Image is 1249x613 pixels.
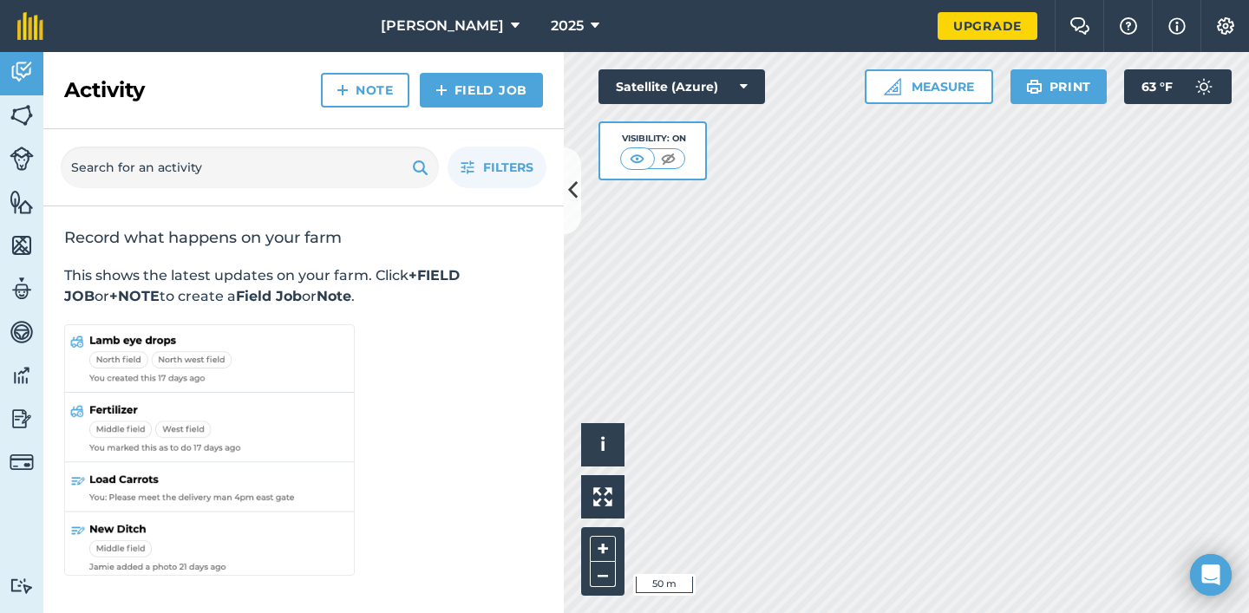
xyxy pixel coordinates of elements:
img: svg+xml;base64,PHN2ZyB4bWxucz0iaHR0cDovL3d3dy53My5vcmcvMjAwMC9zdmciIHdpZHRoPSIxOSIgaGVpZ2h0PSIyNC... [412,157,428,178]
img: svg+xml;base64,PHN2ZyB4bWxucz0iaHR0cDovL3d3dy53My5vcmcvMjAwMC9zdmciIHdpZHRoPSI1NiIgaGVpZ2h0PSI2MC... [10,189,34,215]
button: 63 °F [1124,69,1232,104]
span: i [600,434,605,455]
a: Upgrade [938,12,1037,40]
h2: Activity [64,76,145,104]
img: svg+xml;base64,PHN2ZyB4bWxucz0iaHR0cDovL3d3dy53My5vcmcvMjAwMC9zdmciIHdpZHRoPSIxNCIgaGVpZ2h0PSIyNC... [435,80,448,101]
button: + [590,536,616,562]
input: Search for an activity [61,147,439,188]
img: A question mark icon [1118,17,1139,35]
img: Two speech bubbles overlapping with the left bubble in the forefront [1069,17,1090,35]
img: Four arrows, one pointing top left, one top right, one bottom right and the last bottom left [593,487,612,506]
span: [PERSON_NAME] [381,16,504,36]
a: Field Job [420,73,543,108]
span: 63 ° F [1141,69,1173,104]
img: svg+xml;base64,PD94bWwgdmVyc2lvbj0iMS4wIiBlbmNvZGluZz0idXRmLTgiPz4KPCEtLSBHZW5lcmF0b3I6IEFkb2JlIE... [10,276,34,302]
img: svg+xml;base64,PHN2ZyB4bWxucz0iaHR0cDovL3d3dy53My5vcmcvMjAwMC9zdmciIHdpZHRoPSIxNCIgaGVpZ2h0PSIyNC... [337,80,349,101]
img: svg+xml;base64,PHN2ZyB4bWxucz0iaHR0cDovL3d3dy53My5vcmcvMjAwMC9zdmciIHdpZHRoPSI1MCIgaGVpZ2h0PSI0MC... [657,150,679,167]
img: svg+xml;base64,PD94bWwgdmVyc2lvbj0iMS4wIiBlbmNvZGluZz0idXRmLTgiPz4KPCEtLSBHZW5lcmF0b3I6IEFkb2JlIE... [10,59,34,85]
img: fieldmargin Logo [17,12,43,40]
span: Filters [483,158,533,177]
img: Ruler icon [884,78,901,95]
button: – [590,562,616,587]
div: Open Intercom Messenger [1190,554,1232,596]
img: svg+xml;base64,PHN2ZyB4bWxucz0iaHR0cDovL3d3dy53My5vcmcvMjAwMC9zdmciIHdpZHRoPSIxNyIgaGVpZ2h0PSIxNy... [1168,16,1186,36]
img: svg+xml;base64,PD94bWwgdmVyc2lvbj0iMS4wIiBlbmNvZGluZz0idXRmLTgiPz4KPCEtLSBHZW5lcmF0b3I6IEFkb2JlIE... [10,147,34,171]
img: svg+xml;base64,PD94bWwgdmVyc2lvbj0iMS4wIiBlbmNvZGluZz0idXRmLTgiPz4KPCEtLSBHZW5lcmF0b3I6IEFkb2JlIE... [10,577,34,594]
p: This shows the latest updates on your farm. Click or to create a or . [64,265,543,307]
img: svg+xml;base64,PHN2ZyB4bWxucz0iaHR0cDovL3d3dy53My5vcmcvMjAwMC9zdmciIHdpZHRoPSI1MCIgaGVpZ2h0PSI0MC... [626,150,648,167]
img: A cog icon [1215,17,1236,35]
button: Print [1010,69,1108,104]
img: svg+xml;base64,PHN2ZyB4bWxucz0iaHR0cDovL3d3dy53My5vcmcvMjAwMC9zdmciIHdpZHRoPSI1NiIgaGVpZ2h0PSI2MC... [10,232,34,258]
button: i [581,423,624,466]
h2: Record what happens on your farm [64,227,543,248]
button: Satellite (Azure) [598,69,765,104]
img: svg+xml;base64,PD94bWwgdmVyc2lvbj0iMS4wIiBlbmNvZGluZz0idXRmLTgiPz4KPCEtLSBHZW5lcmF0b3I6IEFkb2JlIE... [1187,69,1221,104]
img: svg+xml;base64,PD94bWwgdmVyc2lvbj0iMS4wIiBlbmNvZGluZz0idXRmLTgiPz4KPCEtLSBHZW5lcmF0b3I6IEFkb2JlIE... [10,362,34,388]
button: Measure [865,69,993,104]
img: svg+xml;base64,PD94bWwgdmVyc2lvbj0iMS4wIiBlbmNvZGluZz0idXRmLTgiPz4KPCEtLSBHZW5lcmF0b3I6IEFkb2JlIE... [10,450,34,474]
button: Filters [448,147,546,188]
img: svg+xml;base64,PD94bWwgdmVyc2lvbj0iMS4wIiBlbmNvZGluZz0idXRmLTgiPz4KPCEtLSBHZW5lcmF0b3I6IEFkb2JlIE... [10,319,34,345]
div: Visibility: On [620,132,686,146]
strong: Note [317,288,351,304]
span: 2025 [551,16,584,36]
strong: Field Job [236,288,302,304]
strong: +NOTE [109,288,160,304]
img: svg+xml;base64,PHN2ZyB4bWxucz0iaHR0cDovL3d3dy53My5vcmcvMjAwMC9zdmciIHdpZHRoPSI1NiIgaGVpZ2h0PSI2MC... [10,102,34,128]
img: svg+xml;base64,PHN2ZyB4bWxucz0iaHR0cDovL3d3dy53My5vcmcvMjAwMC9zdmciIHdpZHRoPSIxOSIgaGVpZ2h0PSIyNC... [1026,76,1043,97]
a: Note [321,73,409,108]
img: svg+xml;base64,PD94bWwgdmVyc2lvbj0iMS4wIiBlbmNvZGluZz0idXRmLTgiPz4KPCEtLSBHZW5lcmF0b3I6IEFkb2JlIE... [10,406,34,432]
